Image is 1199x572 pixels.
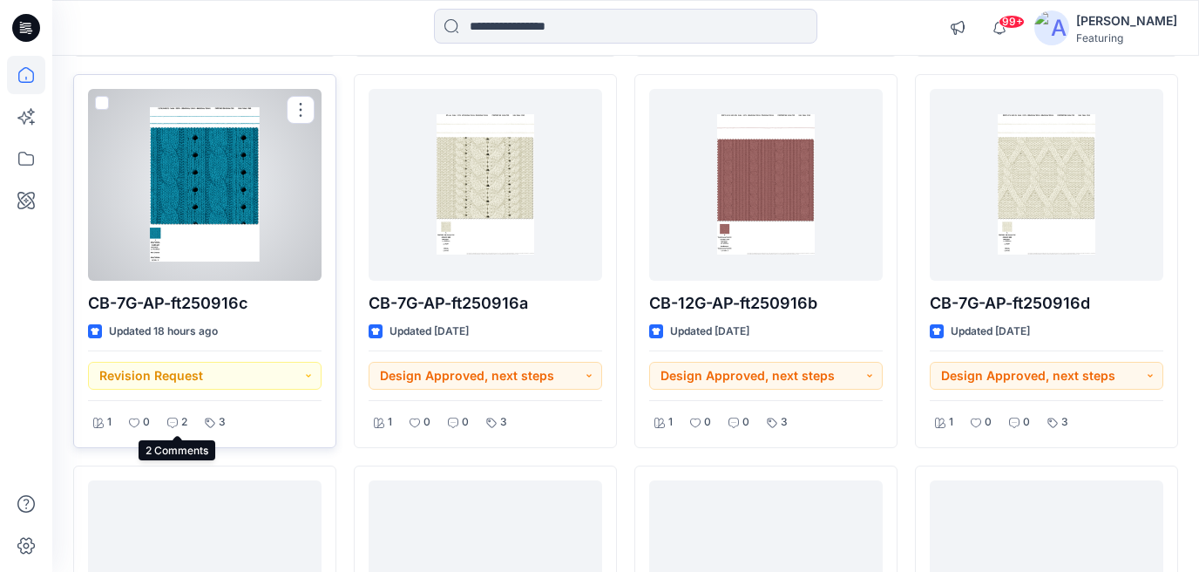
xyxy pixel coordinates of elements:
[930,291,1163,316] p: CB-7G-AP-ft250916d
[369,291,602,316] p: CB-7G-AP-ft250916a
[462,413,469,432] p: 0
[999,15,1025,29] span: 99+
[143,413,150,432] p: 0
[1076,10,1177,31] div: [PERSON_NAME]
[742,413,749,432] p: 0
[219,413,226,432] p: 3
[951,323,1030,341] p: Updated [DATE]
[88,291,322,316] p: CB-7G-AP-ft250916c
[181,413,187,432] p: 2
[500,413,507,432] p: 3
[369,89,602,281] a: CB-7G-AP-ft250916a
[1076,31,1177,44] div: Featuring
[668,413,673,432] p: 1
[649,89,883,281] a: CB-12G-AP-ft250916b
[649,291,883,316] p: CB-12G-AP-ft250916b
[388,413,392,432] p: 1
[107,413,112,432] p: 1
[1034,10,1069,45] img: avatar
[109,323,218,341] p: Updated 18 hours ago
[1023,413,1030,432] p: 0
[390,323,469,341] p: Updated [DATE]
[1061,413,1068,432] p: 3
[423,413,430,432] p: 0
[949,413,953,432] p: 1
[781,413,788,432] p: 3
[930,89,1163,281] a: CB-7G-AP-ft250916d
[88,89,322,281] a: CB-7G-AP-ft250916c
[985,413,992,432] p: 0
[670,323,749,341] p: Updated [DATE]
[704,413,711,432] p: 0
